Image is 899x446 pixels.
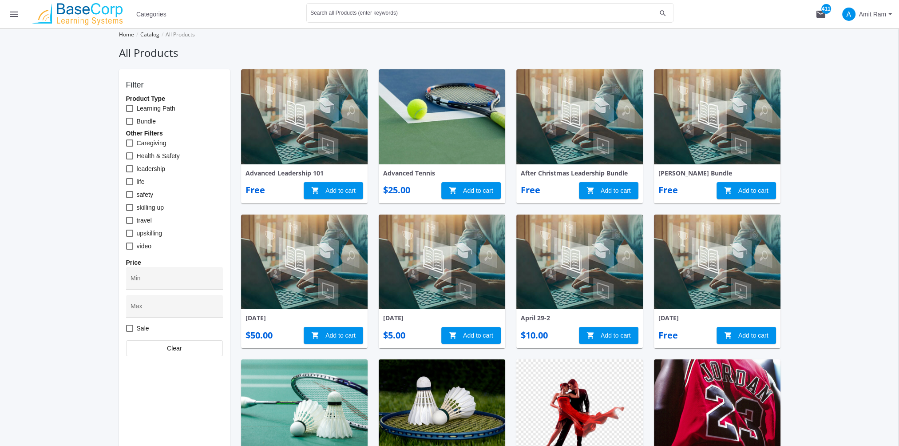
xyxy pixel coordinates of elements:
span: Add to cart [724,183,768,199]
mat-icon: shopping_cart [724,183,733,199]
button: Add to cart [441,182,501,199]
span: Add to cart [586,327,631,343]
span: Clear [133,341,216,356]
img: product image [241,215,368,310]
img: product image [241,69,368,164]
h1: All Products [119,45,780,60]
li: All Products [159,28,195,41]
mat-icon: search [657,9,668,18]
div: April 29-2 [521,314,638,323]
span: life [137,176,145,187]
button: Add to cart [304,327,363,344]
mat-icon: shopping_cart [586,327,595,343]
span: skilling up [137,202,164,213]
div: Free [521,184,540,197]
button: Add to cart [441,327,501,344]
span: safety [137,189,153,200]
mat-icon: shopping_cart [311,327,320,343]
span: Categories [136,6,166,22]
img: product image [379,69,505,164]
div: Free [658,329,678,342]
div: $25.00 [383,184,410,197]
img: product image [654,69,780,164]
button: Clear [126,340,223,356]
div: $50.00 [246,329,273,342]
button: Add to cart [579,327,638,344]
span: Sale [137,323,149,334]
div: Advanced Leadership 101 [246,169,363,178]
span: travel [137,215,152,226]
div: $10.00 [521,329,548,342]
mat-icon: menu [9,9,20,20]
div: $5.00 [383,329,405,342]
span: Add to cart [311,327,356,343]
div: [PERSON_NAME] Bundle [658,169,776,178]
img: logo.png [28,3,126,25]
button: Add to cart [579,182,638,199]
div: Advanced Tennis [383,169,501,178]
span: A [842,8,855,21]
mat-icon: shopping_cart [311,183,320,199]
b: Price [126,259,141,266]
span: Add to cart [449,183,493,199]
span: Health & Safety [137,151,180,161]
span: Bundle [137,116,156,127]
mat-icon: shopping_cart [724,327,733,343]
div: After Christmas Leadership Bundle [521,169,638,178]
span: Learning Path [137,103,175,114]
button: Add to cart [304,182,363,199]
a: Catalog [140,31,159,38]
span: leadership [137,163,166,174]
span: Caregiving [137,138,166,148]
span: video [137,241,151,251]
div: [DATE] [658,314,776,323]
b: Other Filters [126,130,163,137]
a: Home [119,31,134,38]
mat-icon: shopping_cart [449,327,457,343]
span: Add to cart [311,183,356,199]
button: Add to cart [717,327,776,344]
span: Add to cart [449,327,493,343]
b: Product Type [126,95,165,102]
mat-icon: shopping_cart [449,183,457,199]
span: Add to cart [586,183,631,199]
div: [DATE] [246,314,363,323]
div: [DATE] [383,314,501,323]
img: product image [516,215,643,310]
img: product image [654,215,780,310]
h4: Filter [126,81,223,90]
mat-icon: mail [816,9,826,20]
mat-icon: shopping_cart [586,183,595,199]
img: product image [379,215,505,310]
div: Free [658,184,678,197]
div: Free [246,184,265,197]
span: upskilling [137,228,162,239]
span: Add to cart [724,327,768,343]
button: Add to cart [717,182,776,199]
span: Amit Ram [859,6,886,22]
img: product image [516,69,643,164]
